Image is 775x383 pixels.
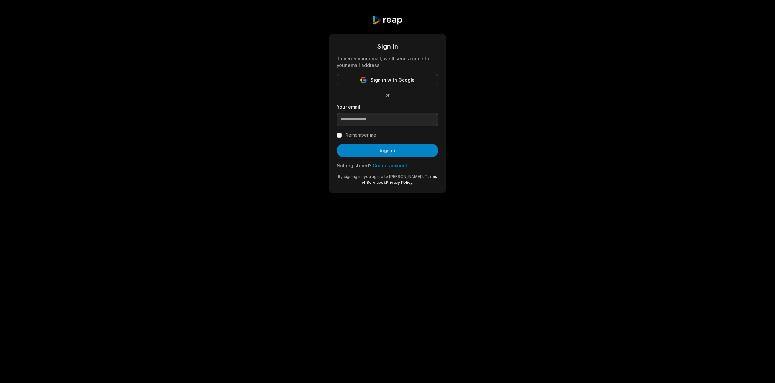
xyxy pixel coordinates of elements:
div: Sign in [337,42,438,51]
button: Sign in with Google [337,74,438,86]
img: reap [372,15,403,25]
span: & [383,180,386,185]
span: Sign in with Google [371,76,415,84]
a: Create account [373,163,407,168]
a: Privacy Policy [386,180,412,185]
span: or [380,92,395,98]
span: . [412,180,413,185]
label: Your email [337,103,438,110]
span: Not registered? [337,163,371,168]
label: Remember me [346,131,376,139]
span: By signing in, you agree to [PERSON_NAME]'s [338,174,425,179]
button: Sign in [337,144,438,157]
a: Terms of Services [362,174,437,185]
div: To verify your email, we'll send a code to your email address. [337,55,438,69]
